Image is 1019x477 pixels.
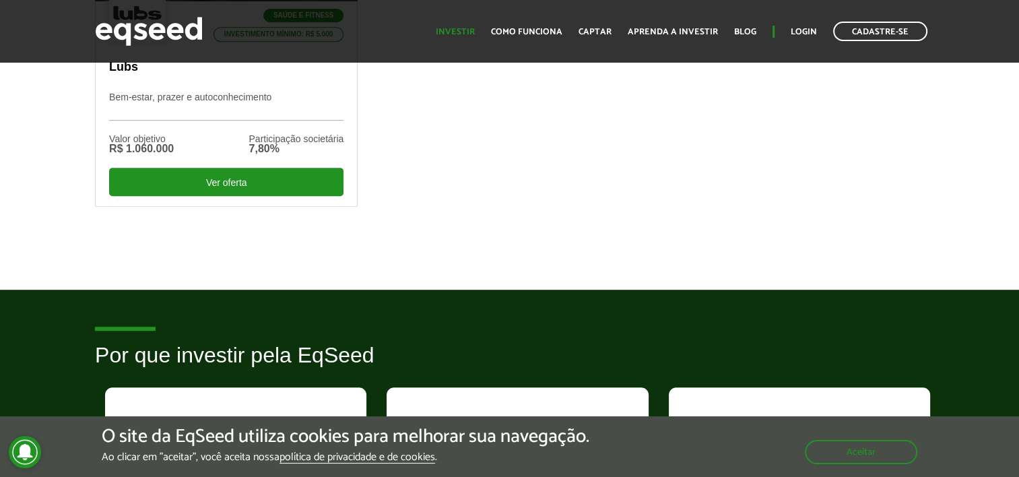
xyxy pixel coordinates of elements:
[491,28,562,36] a: Como funciona
[436,28,475,36] a: Investir
[579,28,612,36] a: Captar
[407,408,467,468] img: 90x90_tempo.svg
[109,92,343,121] p: Bem-estar, prazer e autoconhecimento
[102,451,589,464] p: Ao clicar em "aceitar", você aceita nossa .
[109,168,343,196] div: Ver oferta
[249,144,343,154] div: 7,80%
[791,28,817,36] a: Login
[805,440,917,464] button: Aceitar
[102,426,589,447] h5: O site da EqSeed utiliza cookies para melhorar sua navegação.
[109,134,174,144] div: Valor objetivo
[628,28,718,36] a: Aprenda a investir
[734,28,756,36] a: Blog
[833,22,927,41] a: Cadastre-se
[109,60,343,75] p: Lubs
[689,408,750,468] img: 90x90_lista.svg
[95,13,203,49] img: EqSeed
[95,344,924,387] h2: Por que investir pela EqSeed
[125,408,186,468] img: 90x90_fundos.svg
[249,134,343,144] div: Participação societária
[109,144,174,154] div: R$ 1.060.000
[280,452,435,464] a: política de privacidade e de cookies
